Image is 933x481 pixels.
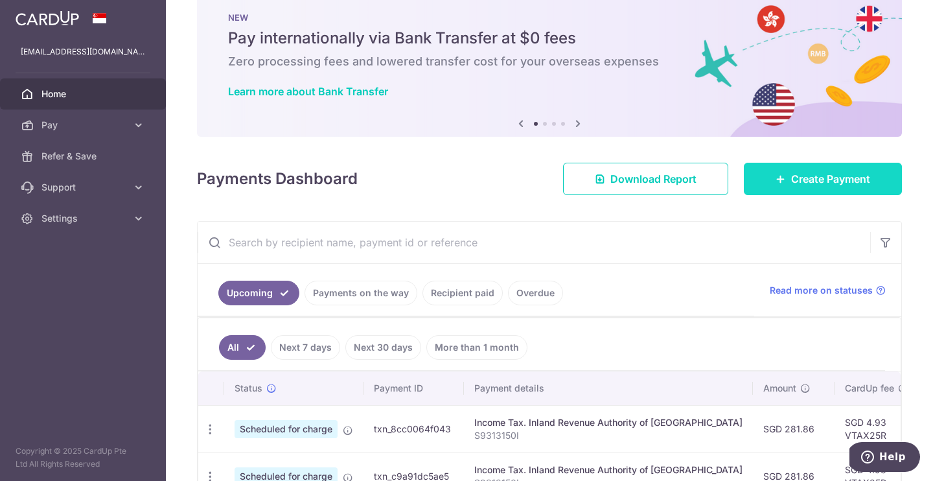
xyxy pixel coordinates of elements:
[345,335,421,360] a: Next 30 days
[770,284,873,297] span: Read more on statuses
[305,281,417,305] a: Payments on the way
[791,171,870,187] span: Create Payment
[16,10,79,26] img: CardUp
[474,416,743,429] div: Income Tax. Inland Revenue Authority of [GEOGRAPHIC_DATA]
[770,284,886,297] a: Read more on statuses
[228,85,388,98] a: Learn more about Bank Transfer
[474,463,743,476] div: Income Tax. Inland Revenue Authority of [GEOGRAPHIC_DATA]
[426,335,527,360] a: More than 1 month
[228,12,871,23] p: NEW
[41,119,127,132] span: Pay
[235,420,338,438] span: Scheduled for charge
[508,281,563,305] a: Overdue
[563,163,728,195] a: Download Report
[41,88,127,100] span: Home
[218,281,299,305] a: Upcoming
[849,442,920,475] iframe: Opens a widget where you can find more information
[235,382,262,395] span: Status
[845,382,894,395] span: CardUp fee
[228,28,871,49] h5: Pay internationally via Bank Transfer at $0 fees
[228,54,871,69] h6: Zero processing fees and lowered transfer cost for your overseas expenses
[474,429,743,442] p: S9313150I
[363,371,464,405] th: Payment ID
[835,405,919,452] td: SGD 4.93 VTAX25R
[744,163,902,195] a: Create Payment
[198,222,870,263] input: Search by recipient name, payment id or reference
[219,335,266,360] a: All
[363,405,464,452] td: txn_8cc0064f043
[763,382,796,395] span: Amount
[41,212,127,225] span: Settings
[753,405,835,452] td: SGD 281.86
[610,171,697,187] span: Download Report
[21,45,145,58] p: [EMAIL_ADDRESS][DOMAIN_NAME]
[41,181,127,194] span: Support
[271,335,340,360] a: Next 7 days
[464,371,753,405] th: Payment details
[197,167,358,191] h4: Payments Dashboard
[422,281,503,305] a: Recipient paid
[41,150,127,163] span: Refer & Save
